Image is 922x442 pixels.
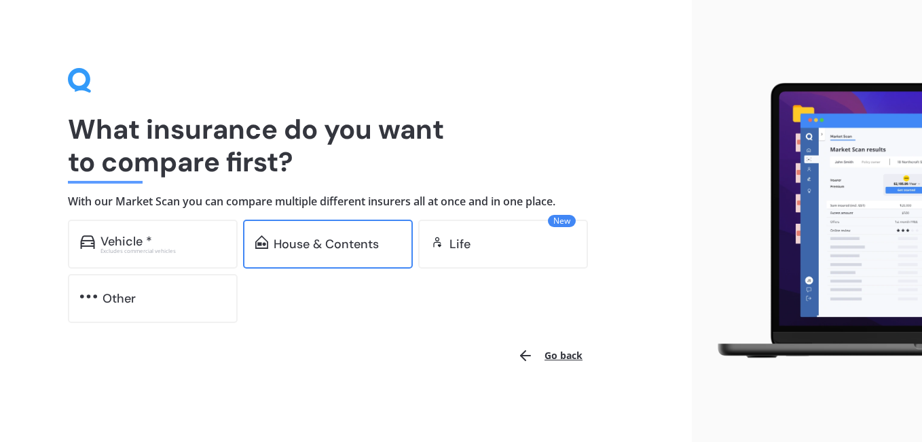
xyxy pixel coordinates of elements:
[68,194,624,209] h4: With our Market Scan you can compare multiple different insurers all at once and in one place.
[68,113,624,178] h1: What insurance do you want to compare first?
[80,235,95,249] img: car.f15378c7a67c060ca3f3.svg
[80,290,97,303] img: other.81dba5aafe580aa69f38.svg
[548,215,576,227] span: New
[430,235,444,249] img: life.f720d6a2d7cdcd3ad642.svg
[100,235,152,248] div: Vehicle *
[103,292,136,305] div: Other
[509,339,591,372] button: Go back
[255,235,268,249] img: home-and-contents.b802091223b8502ef2dd.svg
[100,248,225,254] div: Excludes commercial vehicles
[449,237,471,251] div: Life
[274,237,379,251] div: House & Contents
